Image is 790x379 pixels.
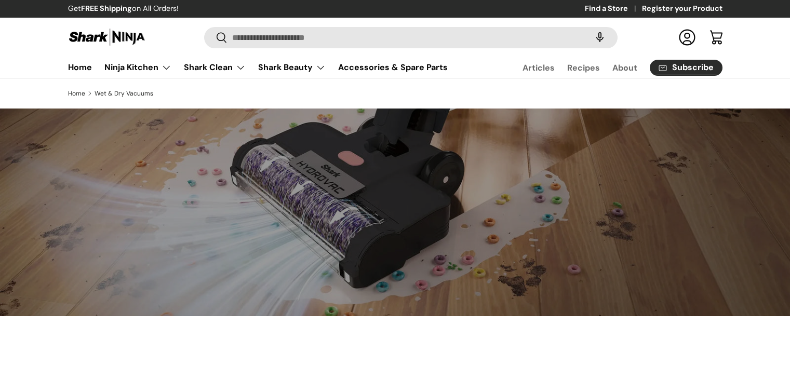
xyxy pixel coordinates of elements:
a: Subscribe [650,60,722,76]
a: Ninja Kitchen [104,57,171,78]
span: Subscribe [672,63,714,72]
a: Articles [523,58,555,78]
a: About [612,58,637,78]
a: Home [68,57,92,77]
nav: Primary [68,57,448,78]
speech-search-button: Search by voice [583,26,617,49]
a: Accessories & Spare Parts [338,57,448,77]
p: Get on All Orders! [68,3,179,15]
summary: Ninja Kitchen [98,57,178,78]
a: Find a Store [585,3,642,15]
nav: Breadcrumbs [68,89,722,98]
summary: Shark Clean [178,57,252,78]
a: Wet & Dry Vacuums [95,90,153,97]
a: Recipes [567,58,600,78]
a: Register your Product [642,3,722,15]
nav: Secondary [498,57,722,78]
strong: FREE Shipping [81,4,132,13]
a: Shark Clean [184,57,246,78]
img: Shark Ninja Philippines [68,27,146,47]
a: Shark Beauty [258,57,326,78]
a: Home [68,90,85,97]
summary: Shark Beauty [252,57,332,78]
